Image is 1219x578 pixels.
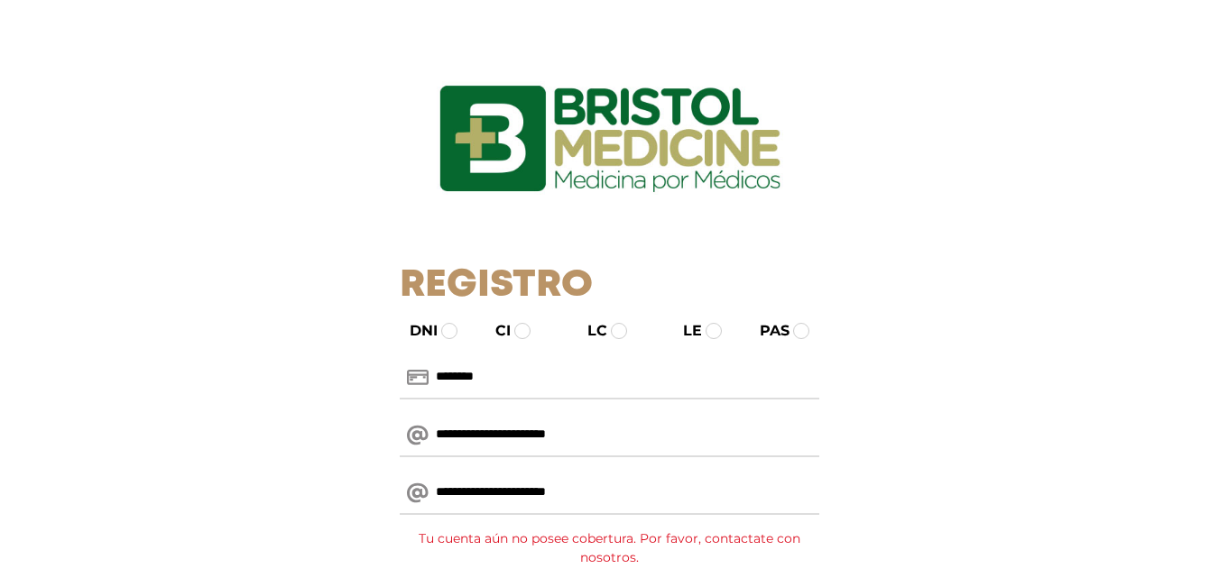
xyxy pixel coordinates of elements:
label: PAS [743,320,790,342]
label: DNI [393,320,438,342]
div: Tu cuenta aún no posee cobertura. Por favor, contactate con nosotros. [401,522,818,574]
label: CI [479,320,511,342]
img: logo_ingresarbristol.jpg [366,22,854,256]
label: LE [667,320,702,342]
label: LC [571,320,607,342]
h1: Registro [400,263,819,308]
